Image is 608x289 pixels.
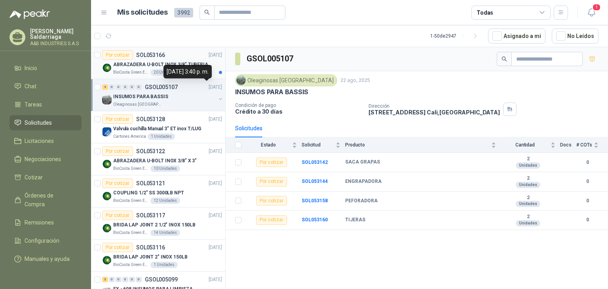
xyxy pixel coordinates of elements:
[302,142,334,148] span: Solicitud
[501,142,549,148] span: Cantidad
[247,53,294,65] h3: GSOL005107
[174,8,193,17] span: 3992
[369,109,500,116] p: [STREET_ADDRESS] Cali , [GEOGRAPHIC_DATA]
[91,175,225,207] a: Por cotizarSOL053121[DATE] Company LogoCOUPLING 1/2" SS 3000LB NPTBioCosta Green Energy S.A.S12 U...
[302,217,328,222] a: SOL053160
[576,142,592,148] span: # COTs
[25,173,43,182] span: Cotizar
[302,137,345,153] th: Solicitud
[113,93,168,101] p: INSUMOS PARA BASSIS
[345,179,382,185] b: ENGRAPADORA
[136,277,142,282] div: 0
[102,127,112,137] img: Company Logo
[501,195,555,201] b: 2
[102,277,108,282] div: 3
[25,191,74,209] span: Órdenes de Compra
[345,217,365,223] b: TIJERAS
[25,155,61,164] span: Negociaciones
[235,124,262,133] div: Solicitudes
[136,116,165,122] p: SOL053128
[136,181,165,186] p: SOL053121
[150,262,178,268] div: 1 Unidades
[113,198,149,204] p: BioCosta Green Energy S.A.S
[302,198,328,203] b: SOL053158
[136,52,165,58] p: SOL053166
[102,243,133,252] div: Por cotizar
[102,84,108,90] div: 4
[516,162,540,169] div: Unidades
[477,8,493,17] div: Todas
[209,148,222,155] p: [DATE]
[113,157,197,165] p: ABRAZADERA U-BOLT INOX 3/8" X 3"
[9,115,82,130] a: Solicitudes
[9,170,82,185] a: Cotizar
[576,159,598,166] b: 0
[501,214,555,220] b: 2
[592,4,601,11] span: 1
[91,240,225,272] a: Por cotizarSOL053116[DATE] Company LogoBRIDA LAP JOINT 2" INOX 150LBBioCosta Green Energy S.A.S1 ...
[113,133,146,140] p: Cartones America
[209,51,222,59] p: [DATE]
[9,79,82,94] a: Chat
[113,69,149,76] p: BioCosta Green Energy S.A.S
[9,251,82,266] a: Manuales y ayuda
[150,165,180,172] div: 10 Unidades
[30,41,82,46] p: A&B INDUSTRIES S.A.S
[109,84,115,90] div: 0
[209,116,222,123] p: [DATE]
[102,50,133,60] div: Por cotizar
[9,152,82,167] a: Negociaciones
[102,191,112,201] img: Company Logo
[113,101,163,108] p: Oleaginosas [GEOGRAPHIC_DATA]
[345,142,490,148] span: Producto
[209,244,222,251] p: [DATE]
[345,137,501,153] th: Producto
[256,196,287,205] div: Por cotizar
[237,76,245,85] img: Company Logo
[129,84,135,90] div: 0
[9,188,82,212] a: Órdenes de Compra
[502,56,507,62] span: search
[102,211,133,220] div: Por cotizar
[145,277,178,282] p: GSOL005099
[246,142,291,148] span: Estado
[25,218,54,227] span: Remisiones
[102,82,224,108] a: 4 0 0 0 0 0 GSOL005107[DATE] Company LogoINSUMOS PARA BASSISOleaginosas [GEOGRAPHIC_DATA]
[136,148,165,154] p: SOL053122
[25,137,54,145] span: Licitaciones
[145,84,178,90] p: GSOL005107
[113,165,149,172] p: BioCosta Green Energy S.A.S
[9,10,50,19] img: Logo peakr
[345,198,378,204] b: PEFORADORA
[122,277,128,282] div: 0
[113,262,149,268] p: BioCosta Green Energy S.A.S
[9,133,82,148] a: Licitaciones
[9,61,82,76] a: Inicio
[30,29,82,40] p: [PERSON_NAME] Saldarriaga
[516,220,540,226] div: Unidades
[25,100,42,109] span: Tareas
[576,197,598,205] b: 0
[246,137,302,153] th: Estado
[109,277,115,282] div: 0
[122,84,128,90] div: 0
[102,63,112,72] img: Company Logo
[136,245,165,250] p: SOL053116
[340,77,370,84] p: 22 ago, 2025
[113,189,184,197] p: COUPLING 1/2" SS 3000LB NPT
[209,84,222,91] p: [DATE]
[204,10,210,15] span: search
[25,255,70,263] span: Manuales y ayuda
[302,179,328,184] b: SOL053144
[102,223,112,233] img: Company Logo
[113,61,212,68] p: ABRAZADERA U-BOLT INOX 3/8" TUBERIA 4"
[488,29,545,44] button: Asignado a mi
[501,137,560,153] th: Cantidad
[113,230,149,236] p: BioCosta Green Energy S.A.S
[235,74,337,86] div: Oleaginosas [GEOGRAPHIC_DATA]
[576,178,598,185] b: 0
[113,253,188,261] p: BRIDA LAP JOINT 2" INOX 150LB
[91,111,225,143] a: Por cotizarSOL053128[DATE] Company LogoValvula cuchilla Manual 3" ET inox T/LUGCartones America1 ...
[345,159,380,165] b: SACA GRAPAS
